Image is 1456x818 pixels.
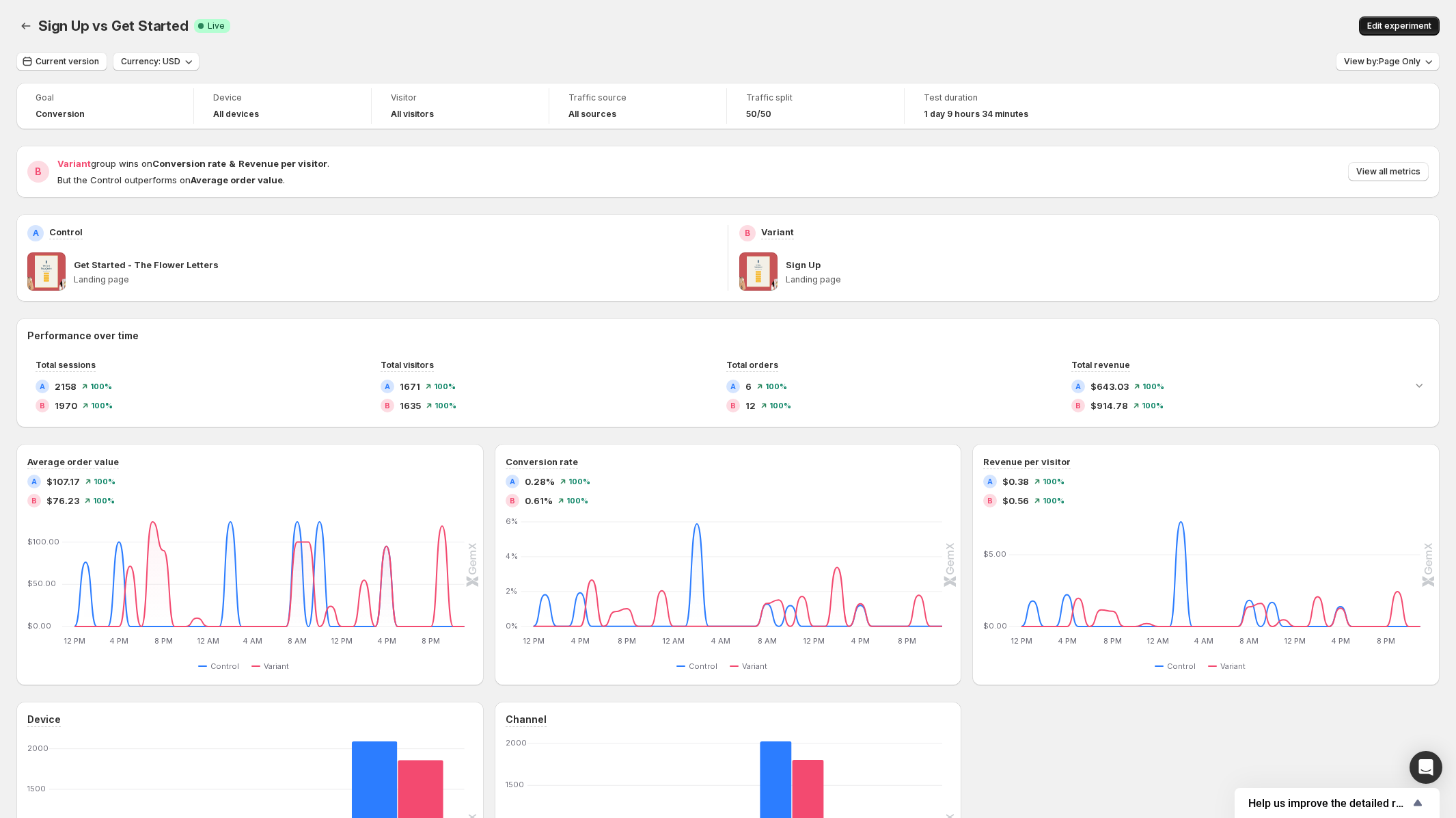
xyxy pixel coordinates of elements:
span: Total sessions [36,360,96,370]
button: Back [16,16,36,36]
text: 12 AM [662,636,685,646]
span: Current version [36,56,99,67]
p: Control [49,225,83,239]
a: VisitorAll visitors [391,91,530,121]
span: Currency: USD [121,56,180,67]
span: Traffic split [746,92,885,103]
span: 100 % [1142,382,1164,391]
button: Currency: USD [113,52,200,71]
button: Control [1155,658,1201,674]
a: DeviceAll devices [213,91,352,121]
span: But the Control outperforms on . [57,174,285,185]
a: GoalConversion [36,91,174,121]
span: $0.38 [1002,475,1029,488]
span: $914.78 [1090,399,1128,412]
span: Variant [1220,661,1246,672]
strong: Average order value [191,174,283,185]
button: Control [676,658,723,674]
span: Control [210,661,239,672]
span: Visitor [391,92,530,103]
span: 6 [745,380,752,393]
span: Conversion [36,109,85,120]
span: Variant [742,661,767,672]
h2: B [385,401,390,410]
text: 2000 [506,738,527,748]
text: 4% [506,551,518,561]
span: Device [213,92,352,103]
text: 6% [506,516,518,526]
span: $107.17 [46,475,80,488]
h2: A [730,382,736,391]
span: 100 % [434,382,456,391]
span: 12 [745,399,756,412]
span: $76.23 [46,494,79,507]
span: 0.28% [525,475,555,488]
span: Total revenue [1071,360,1130,370]
text: 4 PM [1058,636,1077,646]
text: 1500 [27,784,46,793]
text: 8 PM [618,636,636,646]
h2: A [1075,382,1081,391]
p: Landing page [74,274,717,285]
h2: A [987,477,993,486]
button: Variant [1208,658,1251,674]
text: 8 AM [758,636,777,646]
h2: B [40,401,45,410]
button: View by:Page Only [1336,52,1440,71]
h3: Device [27,713,61,726]
span: 1635 [400,399,421,412]
text: 12 AM [197,636,219,646]
h2: B [745,228,750,239]
span: Variant [57,158,91,169]
h2: Performance over time [27,329,1429,343]
text: 12 PM [331,636,353,646]
strong: & [229,158,236,169]
span: 50/50 [746,109,771,120]
span: $0.56 [1002,494,1029,507]
text: 12 AM [1147,636,1170,646]
span: Test duration [924,92,1063,103]
h4: All devices [213,109,259,120]
div: Open Intercom Messenger [1410,751,1442,784]
span: 100 % [765,382,787,391]
h2: B [510,497,515,505]
span: Edit experiment [1367,21,1431,31]
span: group wins on . [57,158,329,169]
text: 8 PM [1377,636,1395,646]
text: 4 AM [243,636,262,646]
span: 100 % [769,401,791,410]
text: $5.00 [983,549,1006,559]
span: 100 % [90,382,112,391]
text: 8 PM [422,636,440,646]
text: 4 AM [1194,636,1214,646]
span: 100 % [435,401,456,410]
text: 8 PM [154,636,173,646]
text: 12 PM [522,636,544,646]
span: Help us improve the detailed report for A/B campaigns [1248,797,1410,810]
h4: All sources [568,109,616,120]
span: Sign Up vs Get Started [38,18,189,34]
h2: B [35,165,42,179]
h2: B [1075,401,1081,410]
span: Variant [264,661,289,672]
text: $0.00 [27,621,51,631]
text: 8 PM [898,636,916,646]
text: 12 PM [64,636,85,646]
text: 2000 [27,743,49,753]
h3: Channel [506,713,547,726]
span: 1970 [55,399,77,412]
span: Live [208,21,225,31]
text: 8 AM [1240,636,1259,646]
text: 4 PM [377,636,396,646]
text: $50.00 [27,579,56,588]
button: Variant [730,658,773,674]
a: Traffic sourceAll sources [568,91,707,121]
text: $100.00 [27,537,59,546]
text: 8 PM [1103,636,1122,646]
h2: A [31,477,37,486]
text: 4 PM [1331,636,1350,646]
h3: Conversion rate [506,455,578,469]
text: 4 PM [571,636,590,646]
h2: B [730,401,736,410]
span: Total orders [726,360,778,370]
